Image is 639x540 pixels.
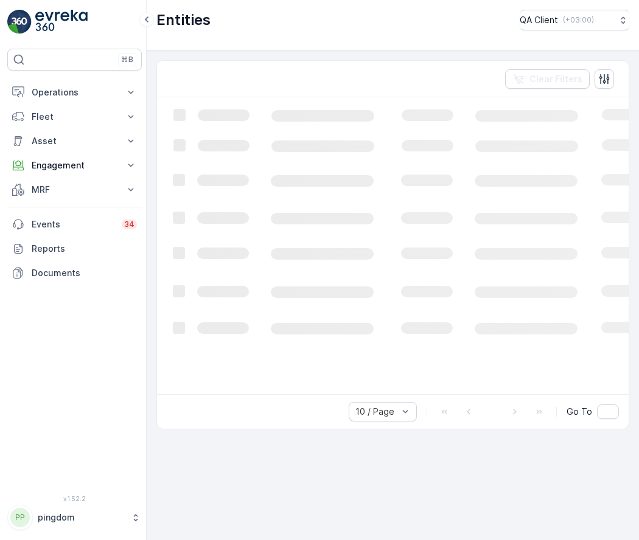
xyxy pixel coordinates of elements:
img: logo [7,10,32,34]
button: Asset [7,129,142,153]
button: Fleet [7,105,142,129]
span: Go To [567,406,592,418]
button: QA Client(+03:00) [520,10,629,30]
p: ⌘B [121,55,133,64]
p: Asset [32,135,117,147]
button: MRF [7,178,142,202]
p: Entities [156,10,211,30]
a: Events34 [7,212,142,237]
button: Operations [7,80,142,105]
p: Documents [32,267,137,279]
button: Clear Filters [505,69,590,89]
p: Events [32,218,114,230]
p: Engagement [32,159,117,171]
button: PPpingdom [7,505,142,530]
p: pingdom [38,511,125,524]
p: 34 [124,220,134,229]
span: v 1.52.2 [7,495,142,502]
div: PP [10,508,30,527]
button: Engagement [7,153,142,178]
a: Documents [7,261,142,285]
p: Fleet [32,111,117,123]
p: MRF [32,184,117,196]
img: logo_light-DOdMpM7g.png [35,10,88,34]
p: Reports [32,243,137,255]
a: Reports [7,237,142,261]
p: ( +03:00 ) [563,15,594,25]
p: QA Client [520,14,558,26]
p: Clear Filters [529,73,582,85]
p: Operations [32,86,117,99]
